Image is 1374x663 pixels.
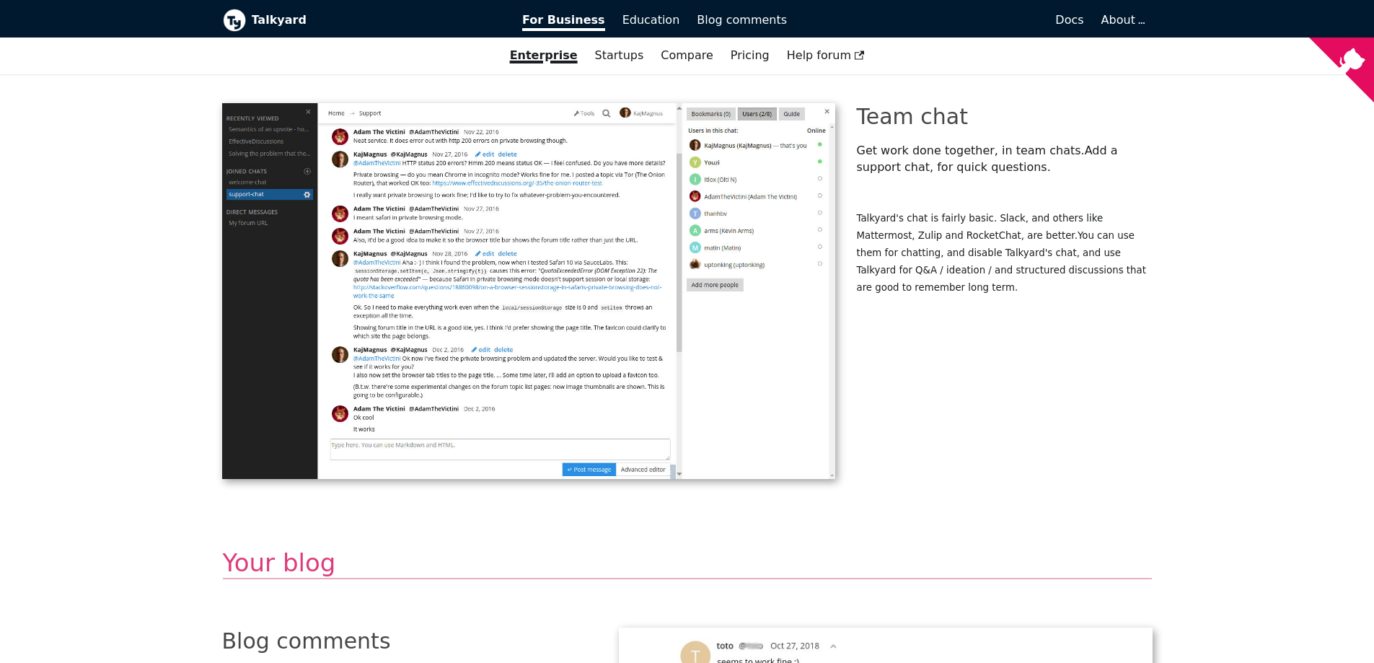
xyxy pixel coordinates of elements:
[222,628,597,655] h2: Blog comments
[223,9,503,32] a: Talkyard logoTalkyard
[586,43,653,68] a: Startups
[1055,13,1083,27] span: Docs
[222,103,835,479] img: s3cgyaevl52l3sroqer32zpswarnyj.jpg
[778,43,873,68] a: Help forum
[787,48,865,62] span: Help forum
[857,213,1146,294] small: Talkyard's chat is fairly basic. Slack, and others like Mattermost, Zulip and RocketChat, are bet...
[522,13,605,31] span: For Business
[614,8,689,32] a: Education
[252,11,503,30] b: Talkyard
[223,9,246,32] img: Talkyard logo
[514,8,614,32] a: For Business
[857,142,1153,175] p: Get work done together, in team chats. Add a support chat, for quick questions.
[857,103,1153,131] h2: Team chat
[688,8,796,32] a: Blog comments
[622,13,680,27] span: Education
[223,548,1152,580] h2: Your blog
[1101,13,1143,27] a: About
[501,43,586,68] a: Enterprise
[661,48,713,62] a: Compare
[697,13,787,27] span: Blog comments
[796,8,1093,32] a: Docs
[722,43,778,68] a: Pricing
